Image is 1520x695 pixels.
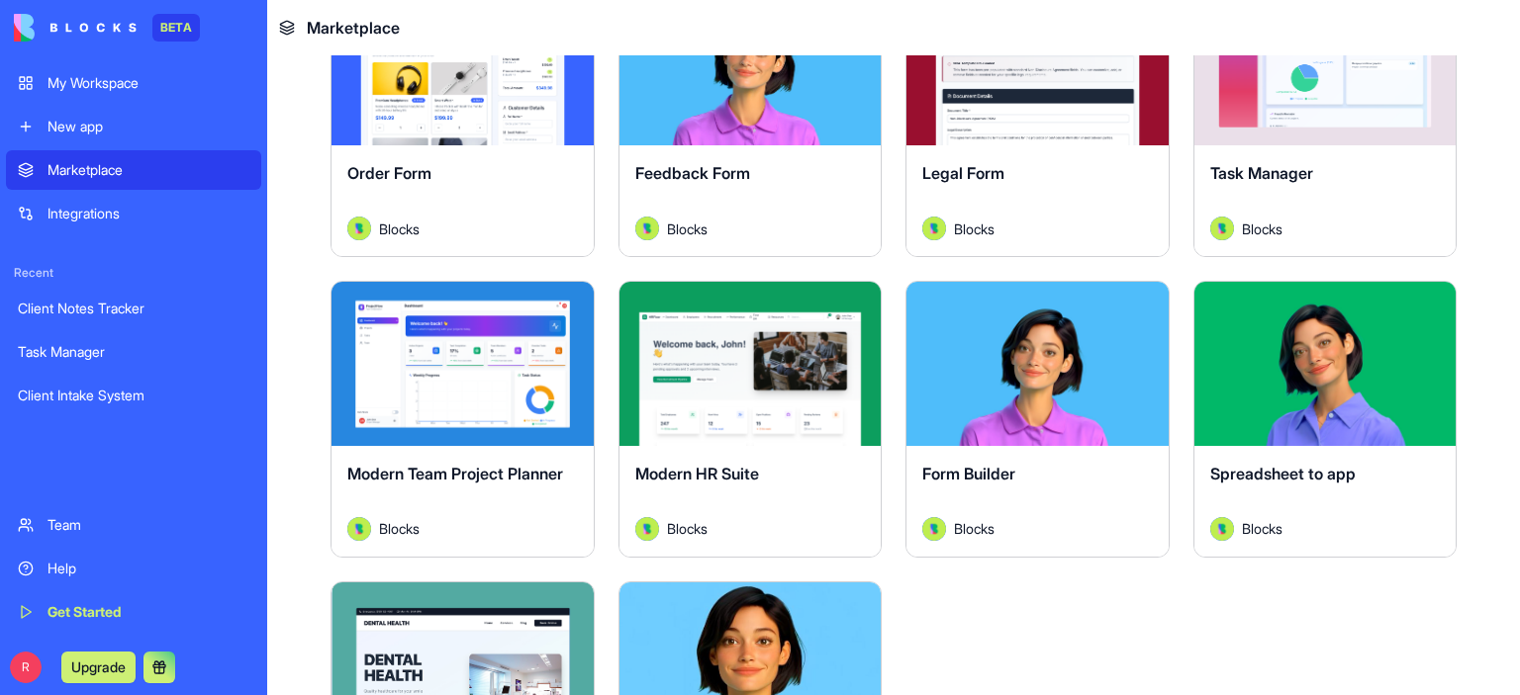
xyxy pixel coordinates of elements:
a: BETA [14,14,200,42]
a: New app [6,107,261,146]
span: Order Form [347,163,431,183]
a: Task Manager [6,332,261,372]
img: Avatar [922,517,946,541]
span: Blocks [1242,218,1282,239]
a: My Workspace [6,63,261,103]
a: Modern HR SuiteAvatarBlocks [618,281,883,557]
div: Marketplace [47,160,249,180]
span: Marketplace [307,16,400,40]
img: Avatar [635,217,659,240]
img: Avatar [1210,517,1234,541]
a: Team [6,505,261,545]
span: Modern HR Suite [635,464,759,483]
div: New app [47,117,249,136]
span: Blocks [667,518,708,539]
span: Modern Team Project Planner [347,464,563,483]
span: Blocks [379,218,420,239]
span: Form Builder [922,464,1015,483]
span: Blocks [954,218,995,239]
a: Form BuilderAvatarBlocks [905,281,1170,557]
a: Marketplace [6,150,261,190]
span: Feedback Form [635,163,750,183]
div: Integrations [47,204,249,223]
span: Recent [6,265,261,281]
a: Get Started [6,592,261,632]
a: Client Intake System [6,376,261,415]
img: Avatar [1210,217,1234,240]
div: BETA [152,14,200,42]
img: Avatar [922,217,946,240]
div: My Workspace [47,73,249,93]
img: Avatar [635,517,659,541]
div: Client Notes Tracker [18,299,249,318]
a: Upgrade [61,656,136,676]
img: logo [14,14,137,42]
span: R [10,652,42,683]
div: Task Manager [18,342,249,362]
div: Client Intake System [18,386,249,405]
img: Avatar [347,217,371,240]
div: Get Started [47,602,249,622]
span: Spreadsheet to app [1210,464,1356,483]
button: Upgrade [61,652,136,683]
a: Modern Team Project PlannerAvatarBlocks [331,281,595,557]
span: Task Manager [1210,163,1313,183]
img: Avatar [347,517,371,541]
a: Client Notes Tracker [6,289,261,328]
span: Blocks [1242,518,1282,539]
a: Spreadsheet to appAvatarBlocks [1193,281,1458,557]
div: Team [47,515,249,535]
span: Blocks [379,518,420,539]
span: Legal Form [922,163,1004,183]
span: Blocks [954,518,995,539]
div: Help [47,559,249,578]
a: Integrations [6,194,261,233]
a: Help [6,549,261,588]
span: Blocks [667,218,708,239]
